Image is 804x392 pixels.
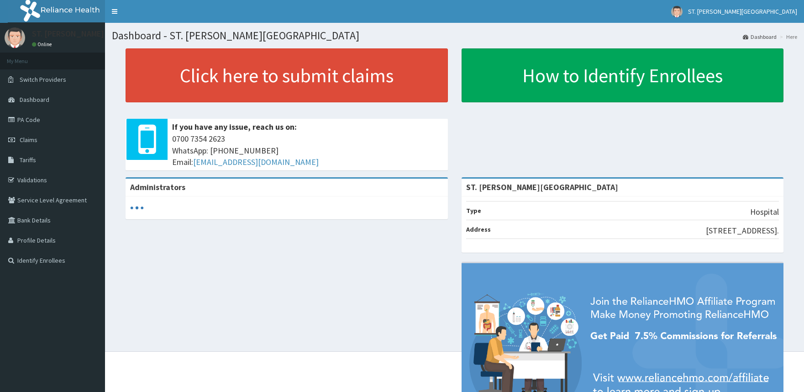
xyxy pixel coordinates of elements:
a: Click here to submit claims [126,48,448,102]
p: Hospital [750,206,779,218]
b: Address [466,225,491,233]
a: [EMAIL_ADDRESS][DOMAIN_NAME] [193,157,319,167]
a: Online [32,41,54,48]
b: Administrators [130,182,185,192]
p: [STREET_ADDRESS]. [706,225,779,237]
svg: audio-loading [130,201,144,215]
span: Switch Providers [20,75,66,84]
span: ST. [PERSON_NAME][GEOGRAPHIC_DATA] [688,7,797,16]
img: User Image [671,6,683,17]
p: ST. [PERSON_NAME][GEOGRAPHIC_DATA] [32,30,179,38]
span: 0700 7354 2623 WhatsApp: [PHONE_NUMBER] Email: [172,133,443,168]
img: User Image [5,27,25,48]
li: Here [778,33,797,41]
span: Claims [20,136,37,144]
span: Dashboard [20,95,49,104]
h1: Dashboard - ST. [PERSON_NAME][GEOGRAPHIC_DATA] [112,30,797,42]
a: Dashboard [743,33,777,41]
b: Type [466,207,481,215]
span: Tariffs [20,156,36,164]
b: If you have any issue, reach us on: [172,122,297,132]
a: How to Identify Enrollees [462,48,784,102]
strong: ST. [PERSON_NAME][GEOGRAPHIC_DATA] [466,182,618,192]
